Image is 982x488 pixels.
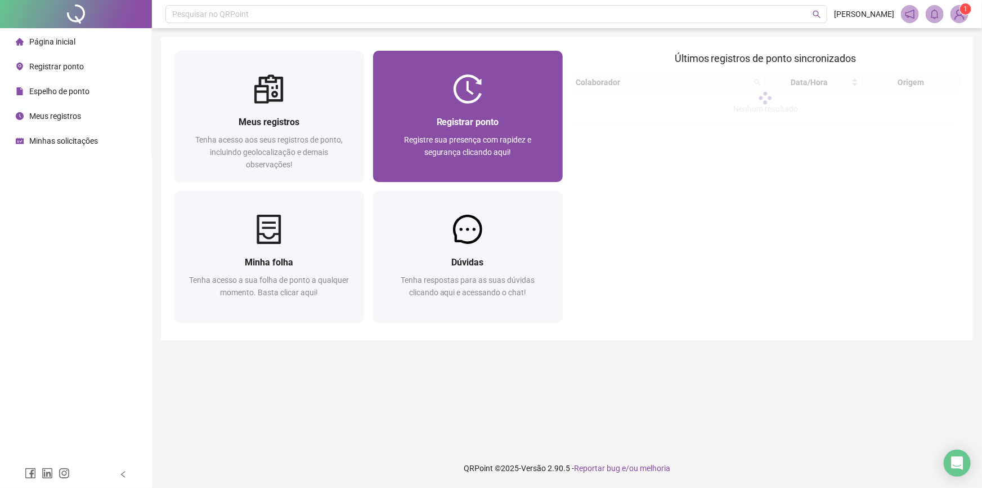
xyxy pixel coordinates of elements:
[675,52,857,64] span: Últimos registros de ponto sincronizados
[521,464,546,473] span: Versão
[951,6,968,23] img: 88395
[16,112,24,120] span: clock-circle
[373,191,563,322] a: DúvidasTenha respostas para as suas dúvidas clicando aqui e acessando o chat!
[452,257,484,268] span: Dúvidas
[16,87,24,95] span: file
[16,38,24,46] span: home
[905,9,915,19] span: notification
[239,117,299,127] span: Meus registros
[29,62,84,71] span: Registrar ponto
[29,136,98,145] span: Minhas solicitações
[437,117,499,127] span: Registrar ponto
[29,87,89,96] span: Espelho de ponto
[834,8,894,20] span: [PERSON_NAME]
[174,51,364,182] a: Meus registrosTenha acesso aos seus registros de ponto, incluindo geolocalização e demais observa...
[16,137,24,145] span: schedule
[404,135,531,157] span: Registre sua presença com rapidez e segurança clicando aqui!
[42,468,53,479] span: linkedin
[401,276,535,297] span: Tenha respostas para as suas dúvidas clicando aqui e acessando o chat!
[16,63,24,70] span: environment
[189,276,349,297] span: Tenha acesso a sua folha de ponto a qualquer momento. Basta clicar aqui!
[944,450,971,477] div: Open Intercom Messenger
[29,37,75,46] span: Página inicial
[574,464,670,473] span: Reportar bug e/ou melhoria
[245,257,293,268] span: Minha folha
[373,51,563,182] a: Registrar pontoRegistre sua presença com rapidez e segurança clicando aqui!
[195,135,343,169] span: Tenha acesso aos seus registros de ponto, incluindo geolocalização e demais observações!
[119,471,127,478] span: left
[59,468,70,479] span: instagram
[930,9,940,19] span: bell
[29,112,81,121] span: Meus registros
[813,10,821,19] span: search
[960,3,971,15] sup: Atualize o seu contato no menu Meus Dados
[964,5,968,13] span: 1
[152,449,982,488] footer: QRPoint © 2025 - 2.90.5 -
[174,191,364,322] a: Minha folhaTenha acesso a sua folha de ponto a qualquer momento. Basta clicar aqui!
[25,468,36,479] span: facebook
